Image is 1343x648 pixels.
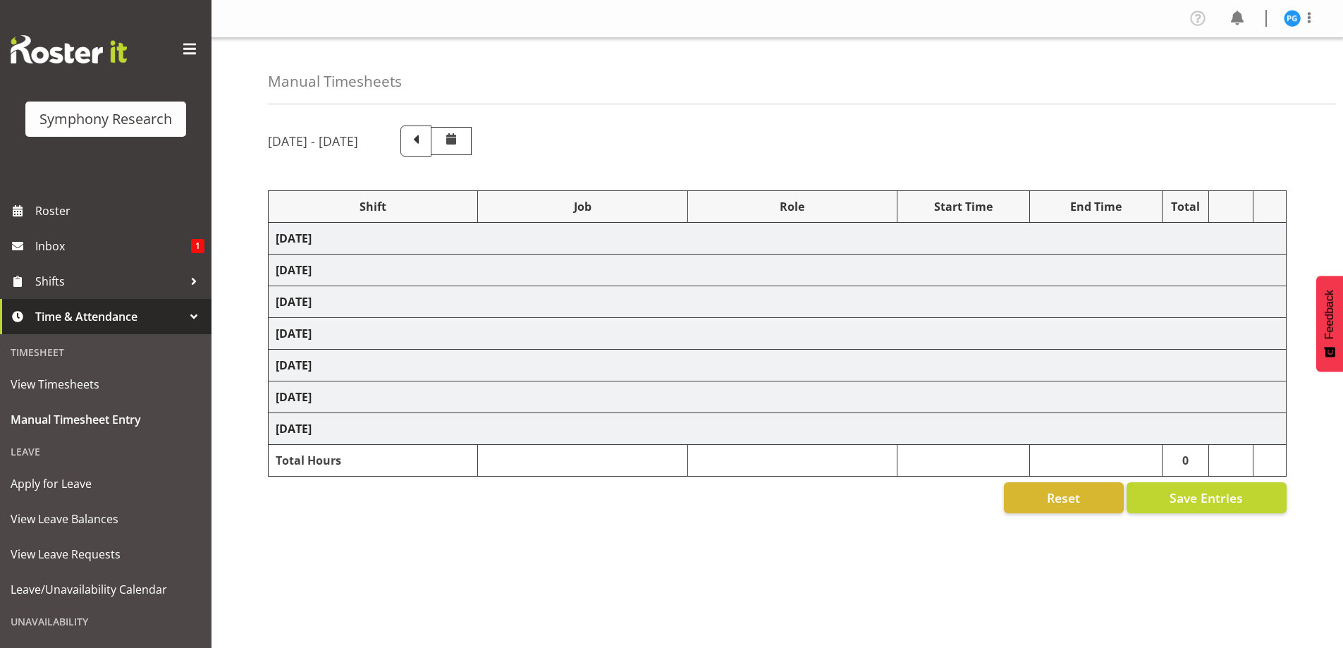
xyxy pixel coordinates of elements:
h5: [DATE] - [DATE] [268,133,358,149]
span: Apply for Leave [11,473,201,494]
td: 0 [1162,445,1209,477]
div: Symphony Research [39,109,172,130]
td: [DATE] [269,350,1287,381]
td: Total Hours [269,445,478,477]
div: Leave [4,437,208,466]
span: 1 [191,239,204,253]
span: Manual Timesheet Entry [11,409,201,430]
td: [DATE] [269,413,1287,445]
div: Role [695,198,890,215]
td: [DATE] [269,255,1287,286]
span: Save Entries [1170,489,1243,507]
a: View Leave Requests [4,537,208,572]
span: Feedback [1323,290,1336,339]
img: Rosterit website logo [11,35,127,63]
span: Inbox [35,236,191,257]
div: Timesheet [4,338,208,367]
div: Start Time [904,198,1022,215]
span: View Timesheets [11,374,201,395]
td: [DATE] [269,286,1287,318]
button: Reset [1004,482,1124,513]
h4: Manual Timesheets [268,73,402,90]
div: Shift [276,198,470,215]
a: View Timesheets [4,367,208,402]
td: [DATE] [269,223,1287,255]
td: [DATE] [269,318,1287,350]
span: Shifts [35,271,183,292]
div: Job [485,198,680,215]
a: Leave/Unavailability Calendar [4,572,208,607]
button: Feedback - Show survey [1316,276,1343,372]
div: Unavailability [4,607,208,636]
img: patricia-gilmour9541.jpg [1284,10,1301,27]
div: End Time [1037,198,1155,215]
a: View Leave Balances [4,501,208,537]
a: Apply for Leave [4,466,208,501]
a: Manual Timesheet Entry [4,402,208,437]
span: Roster [35,200,204,221]
span: View Leave Requests [11,544,201,565]
button: Save Entries [1127,482,1287,513]
div: Total [1170,198,1202,215]
td: [DATE] [269,381,1287,413]
span: Leave/Unavailability Calendar [11,579,201,600]
span: View Leave Balances [11,508,201,530]
span: Reset [1047,489,1080,507]
span: Time & Attendance [35,306,183,327]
